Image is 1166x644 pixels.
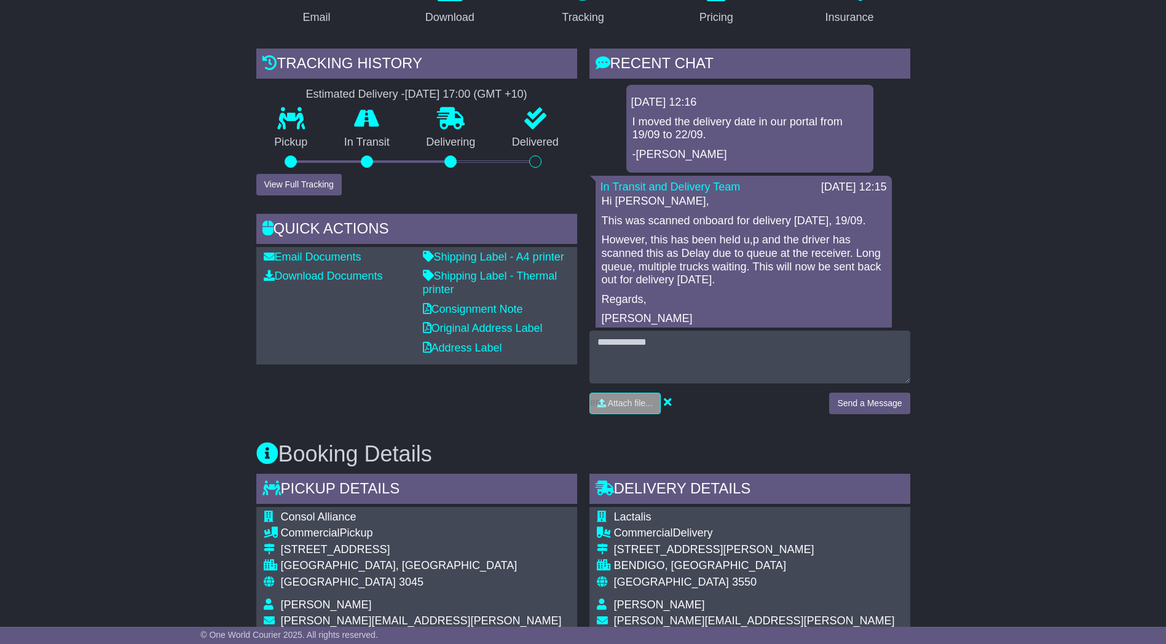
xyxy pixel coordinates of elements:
span: 3550 [732,576,757,588]
span: [PERSON_NAME] [281,599,372,611]
div: Insurance [825,9,874,26]
div: Email [302,9,330,26]
div: Tracking history [256,49,577,82]
a: Shipping Label - Thermal printer [423,270,557,296]
div: Quick Actions [256,214,577,247]
a: Address Label [423,342,502,354]
div: [GEOGRAPHIC_DATA], [GEOGRAPHIC_DATA] [281,559,570,573]
span: [GEOGRAPHIC_DATA] [614,576,729,588]
span: [PERSON_NAME] [614,599,705,611]
span: [PERSON_NAME][EMAIL_ADDRESS][PERSON_NAME][DOMAIN_NAME] [281,615,562,640]
span: Lactalis [614,511,652,523]
a: In Transit and Delivery Team [601,181,741,193]
p: [PERSON_NAME] [602,312,886,326]
div: Delivery [614,527,903,540]
div: Delivery Details [589,474,910,507]
p: Pickup [256,136,326,149]
a: Shipping Label - A4 printer [423,251,564,263]
span: [GEOGRAPHIC_DATA] [281,576,396,588]
span: Commercial [281,527,340,539]
div: BENDIGO, [GEOGRAPHIC_DATA] [614,559,903,573]
div: Pricing [699,9,733,26]
button: Send a Message [829,393,910,414]
div: [STREET_ADDRESS][PERSON_NAME] [614,543,903,557]
div: [DATE] 12:16 [631,96,869,109]
p: Regards, [602,293,886,307]
div: RECENT CHAT [589,49,910,82]
p: This was scanned onboard for delivery [DATE], 19/09. [602,214,886,228]
button: View Full Tracking [256,174,342,195]
a: Consignment Note [423,303,523,315]
span: 3045 [399,576,423,588]
h3: Booking Details [256,442,910,466]
a: Original Address Label [423,322,543,334]
div: Pickup [281,527,570,540]
a: Email Documents [264,251,361,263]
p: -[PERSON_NAME] [632,148,867,162]
p: However, this has been held u,p and the driver has scanned this as Delay due to queue at the rece... [602,234,886,286]
p: I moved the delivery date in our portal from 19/09 to 22/09. [632,116,867,142]
span: Commercial [614,527,673,539]
p: Hi [PERSON_NAME], [602,195,886,208]
p: In Transit [326,136,408,149]
span: Consol Alliance [281,511,356,523]
div: Estimated Delivery - [256,88,577,101]
div: Tracking [562,9,604,26]
span: © One World Courier 2025. All rights reserved. [200,630,378,640]
div: [DATE] 17:00 (GMT +10) [405,88,527,101]
div: Pickup Details [256,474,577,507]
p: Delivering [408,136,494,149]
div: [DATE] 12:15 [821,181,887,194]
div: Download [425,9,475,26]
span: [PERSON_NAME][EMAIL_ADDRESS][PERSON_NAME][DOMAIN_NAME] [614,615,895,640]
a: Download Documents [264,270,383,282]
div: [STREET_ADDRESS] [281,543,570,557]
p: Delivered [494,136,577,149]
